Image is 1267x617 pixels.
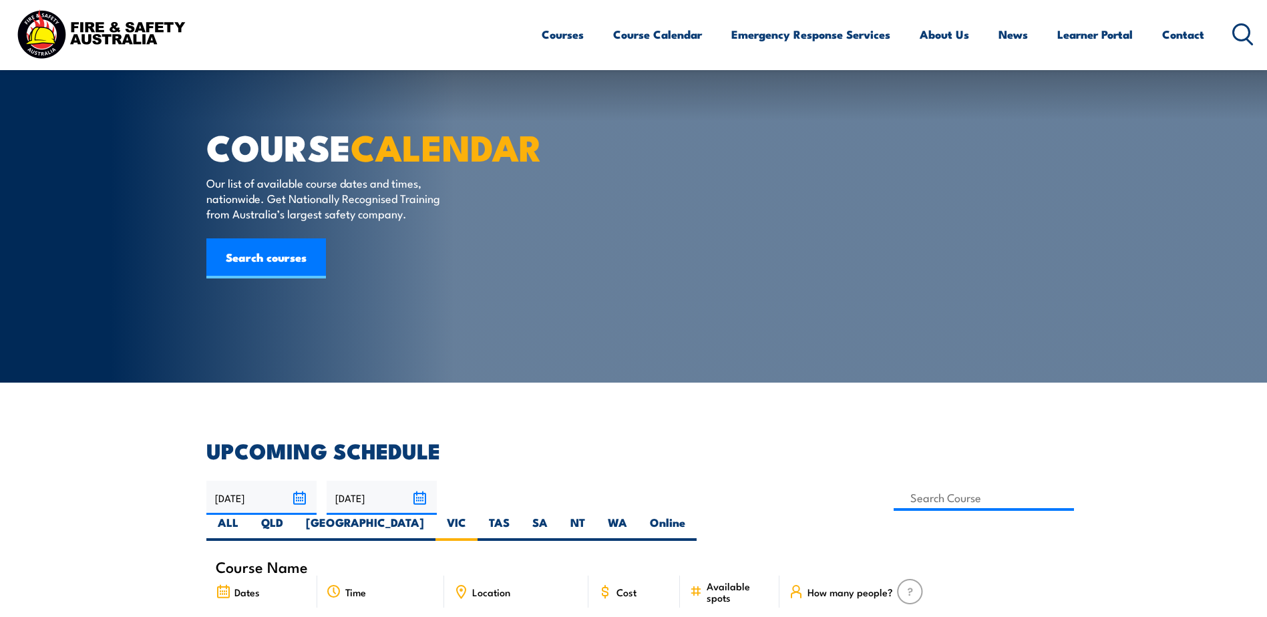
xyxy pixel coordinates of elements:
label: QLD [250,515,295,541]
label: VIC [435,515,478,541]
label: [GEOGRAPHIC_DATA] [295,515,435,541]
a: Course Calendar [613,17,702,52]
span: Location [472,586,510,598]
strong: CALENDAR [351,118,542,174]
span: How many people? [807,586,893,598]
a: News [999,17,1028,52]
a: Contact [1162,17,1204,52]
label: ALL [206,515,250,541]
label: SA [521,515,559,541]
label: TAS [478,515,521,541]
label: NT [559,515,596,541]
h2: UPCOMING SCHEDULE [206,441,1061,459]
label: Online [639,515,697,541]
label: WA [596,515,639,541]
span: Dates [234,586,260,598]
input: From date [206,481,317,515]
h1: COURSE [206,131,536,162]
span: Cost [616,586,637,598]
a: Search courses [206,238,326,278]
a: Emergency Response Services [731,17,890,52]
a: About Us [920,17,969,52]
a: Courses [542,17,584,52]
span: Available spots [707,580,770,603]
span: Course Name [216,561,308,572]
span: Time [345,586,366,598]
a: Learner Portal [1057,17,1133,52]
input: To date [327,481,437,515]
p: Our list of available course dates and times, nationwide. Get Nationally Recognised Training from... [206,175,450,222]
input: Search Course [894,485,1075,511]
